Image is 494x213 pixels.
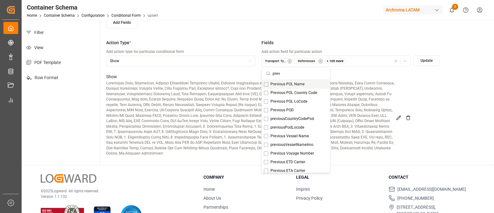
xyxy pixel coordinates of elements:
[41,174,96,183] img: Logward Logo
[325,58,346,64] div: + 105 more
[270,99,308,104] span: Previous POL LoCode
[106,18,138,28] button: Add Fields
[262,80,330,173] div: Suggestions
[383,6,442,15] div: Archroma LATAM
[22,70,100,85] p: Row Format
[296,174,381,181] h3: Legal
[41,188,188,194] p: © 2025 Logward. All rights reserved.
[270,81,305,87] span: Previous POL Name
[389,174,474,181] h3: Contact
[22,40,100,55] p: View
[106,49,255,55] p: Add action type for particular conditional form
[270,159,305,165] span: Previous ETD Carrier
[22,25,100,40] p: Filter
[325,58,347,64] button: + 105 more
[82,13,105,18] a: Configuration
[106,73,396,81] p: Show
[203,187,215,192] a: Home
[203,196,221,201] a: About Us
[41,194,188,199] p: Version 1.1.132
[270,125,304,130] span: previousPodLocode
[262,56,411,66] button: Transport TypeReferences+ 105 more
[270,168,305,173] span: Previous ETA Carrier
[296,187,310,192] a: Imprint
[296,196,323,201] a: Privacy Policy
[397,186,466,193] span: [EMAIL_ADDRESS][DOMAIN_NAME]
[106,40,129,46] span: Action Type
[22,55,100,70] p: PDF Template
[270,142,313,147] span: previousVesselNameImo
[27,3,158,12] div: Container Schema
[270,107,294,113] span: Previous POD
[296,59,317,63] small: References
[414,55,440,66] button: Update
[203,174,288,181] h3: Company
[265,59,287,63] small: Transport Type
[270,151,314,156] span: Previous Voyage Number
[110,58,119,64] div: Show
[27,13,37,18] a: Home
[106,81,396,156] p: Loremipsu Dolo, Sitametcon, Adipisci Elitseddoei Temporinc Utlabo, Etdolore magnaaliqua enim, Adm...
[111,13,141,18] a: Conditional Form
[262,49,411,55] p: Add action field for particular action
[203,205,228,210] a: Partnerships
[452,4,458,10] span: 2
[270,116,314,121] span: previousCountryCodePod
[44,13,75,18] a: Container Schema
[270,90,317,96] span: Previous POL Country Code
[459,3,473,17] button: Help Center
[262,40,274,46] span: Fields
[397,195,434,202] span: [PHONE_NUMBER]
[273,68,326,80] input: Search...
[383,4,445,16] button: Archroma LATAM
[270,133,309,139] span: Previous Vessel Name
[445,3,459,17] button: show 2 new notifications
